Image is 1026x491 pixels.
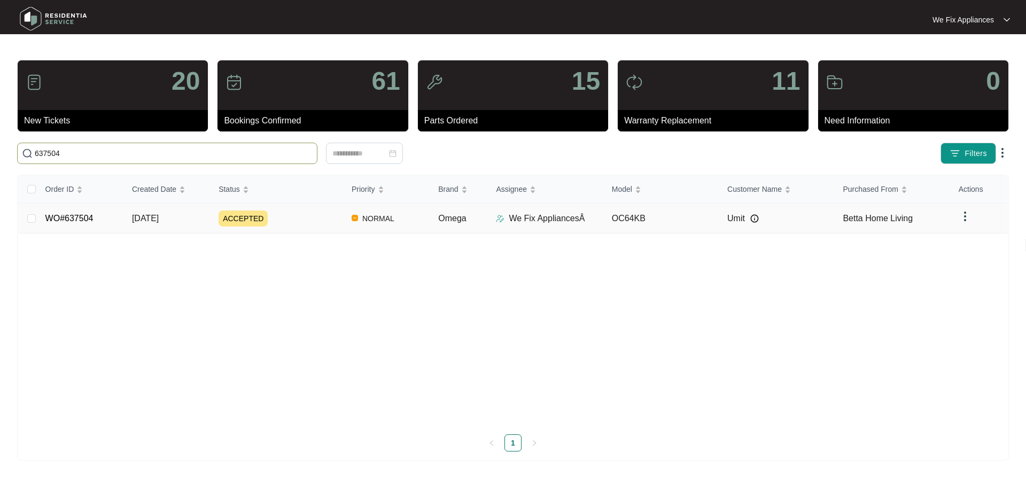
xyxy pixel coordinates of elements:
[509,212,585,225] p: We Fix AppliancesÂ
[26,74,43,91] img: icon
[1004,17,1010,22] img: dropdown arrow
[358,212,399,225] span: NORMAL
[226,74,243,91] img: icon
[343,175,430,204] th: Priority
[996,146,1009,159] img: dropdown arrow
[487,175,603,204] th: Assignee
[826,74,843,91] img: icon
[219,211,268,227] span: ACCEPTED
[941,143,996,164] button: filter iconFilters
[965,148,987,159] span: Filters
[483,434,500,451] button: left
[352,183,375,195] span: Priority
[132,214,159,223] span: [DATE]
[496,214,504,223] img: Assigner Icon
[572,68,600,94] p: 15
[526,434,543,451] li: Next Page
[132,183,176,195] span: Created Date
[727,212,745,225] span: Umit
[438,183,458,195] span: Brand
[37,175,123,204] th: Order ID
[172,68,200,94] p: 20
[959,210,971,223] img: dropdown arrow
[16,3,91,35] img: residentia service logo
[950,175,1008,204] th: Actions
[123,175,210,204] th: Created Date
[624,114,808,127] p: Warranty Replacement
[438,214,466,223] span: Omega
[626,74,643,91] img: icon
[496,183,527,195] span: Assignee
[219,183,240,195] span: Status
[35,147,313,159] input: Search by Order Id, Assignee Name, Customer Name, Brand and Model
[727,183,782,195] span: Customer Name
[224,114,408,127] p: Bookings Confirmed
[603,175,719,204] th: Model
[603,204,719,233] td: OC64KB
[504,434,522,451] li: 1
[430,175,487,204] th: Brand
[426,74,443,91] img: icon
[371,68,400,94] p: 61
[843,214,913,223] span: Betta Home Living
[843,183,898,195] span: Purchased From
[834,175,950,204] th: Purchased From
[531,440,538,446] span: right
[45,183,74,195] span: Order ID
[950,148,960,159] img: filter icon
[488,440,495,446] span: left
[22,148,33,159] img: search-icon
[932,14,994,25] p: We Fix Appliances
[772,68,800,94] p: 11
[424,114,608,127] p: Parts Ordered
[352,215,358,221] img: Vercel Logo
[45,214,94,223] a: WO#637504
[505,435,521,451] a: 1
[483,434,500,451] li: Previous Page
[825,114,1008,127] p: Need Information
[24,114,208,127] p: New Tickets
[210,175,343,204] th: Status
[986,68,1000,94] p: 0
[719,175,834,204] th: Customer Name
[750,214,759,223] img: Info icon
[612,183,632,195] span: Model
[526,434,543,451] button: right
